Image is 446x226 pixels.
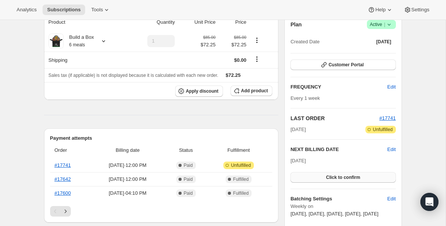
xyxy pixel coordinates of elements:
span: Settings [411,7,429,13]
span: Fulfilled [233,190,249,196]
span: $72.25 [201,41,216,49]
span: $0.00 [234,57,247,63]
th: Order [50,142,91,159]
small: 6 meals [69,42,85,47]
span: Click to confirm [326,174,360,180]
button: Settings [399,5,434,15]
h2: NEXT BILLING DATE [290,146,387,153]
span: Sales tax (if applicable) is not displayed because it is calculated with each new order. [49,73,218,78]
span: [DATE] · 12:00 PM [93,162,162,169]
button: Edit [383,81,400,93]
span: Paid [184,176,193,182]
span: $72.25 [226,72,241,78]
h6: Batching Settings [290,195,387,203]
h2: Payment attempts [50,134,273,142]
button: Edit [387,146,396,153]
button: Add product [231,86,272,96]
span: [DATE] · 04:10 PM [93,189,162,197]
div: Open Intercom Messenger [420,193,438,211]
span: [DATE] · 12:00 PM [93,176,162,183]
button: Shipping actions [251,55,263,63]
span: Unfulfilled [231,162,251,168]
button: Edit [383,193,400,205]
th: Shipping [44,52,127,68]
span: Apply discount [186,88,218,94]
h2: LAST ORDER [290,115,379,122]
span: Active [370,21,393,28]
button: Click to confirm [290,172,396,183]
a: #17642 [55,176,71,182]
span: [DATE], [DATE], [DATE], [DATE], [DATE] [290,211,379,217]
span: Add product [241,88,268,94]
img: product img [49,34,64,49]
span: Created Date [290,38,319,46]
span: | [384,21,385,27]
h2: FREQUENCY [290,83,387,91]
button: Help [363,5,397,15]
button: Tools [87,5,115,15]
span: Weekly on [290,203,396,210]
span: Paid [184,190,193,196]
span: Fulfilled [233,176,249,182]
a: #17741 [379,115,396,121]
span: Unfulfilled [373,127,393,133]
button: Next [60,206,71,217]
h2: Plan [290,21,302,28]
span: Help [375,7,385,13]
span: $72.25 [220,41,246,49]
span: [DATE] [290,158,306,163]
th: Quantity [127,14,177,31]
button: Apply discount [175,86,223,97]
span: Paid [184,162,193,168]
button: Product actions [251,36,263,44]
nav: Pagination [50,206,273,217]
small: $85.00 [234,35,246,40]
a: #17600 [55,190,71,196]
button: [DATE] [372,37,396,47]
span: Every 1 week [290,95,320,101]
span: Analytics [17,7,37,13]
span: [DATE] [290,126,306,133]
span: Tools [91,7,103,13]
th: Unit Price [177,14,218,31]
th: Price [218,14,249,31]
span: Billing date [93,147,162,154]
button: #17741 [379,115,396,122]
button: Analytics [12,5,41,15]
span: Status [167,147,205,154]
span: Edit [387,195,396,203]
th: Product [44,14,127,31]
div: Build a Box [64,34,94,49]
button: Customer Portal [290,60,396,70]
span: Fulfillment [209,147,268,154]
a: #17741 [55,162,71,168]
span: Customer Portal [328,62,364,68]
span: Subscriptions [47,7,81,13]
span: [DATE] [376,39,391,45]
small: $85.00 [203,35,215,40]
button: Subscriptions [43,5,85,15]
span: Edit [387,83,396,91]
